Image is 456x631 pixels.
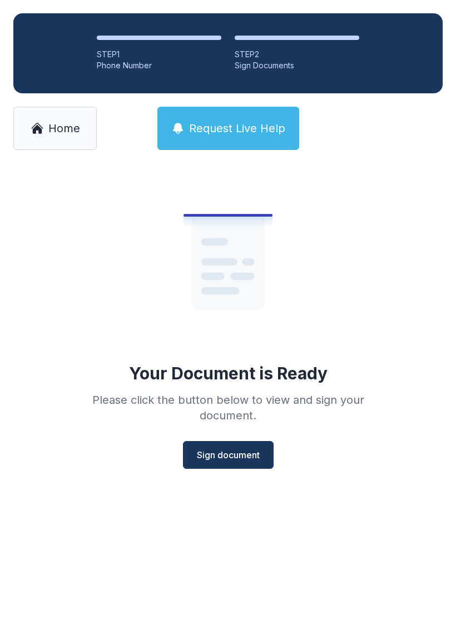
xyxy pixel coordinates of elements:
div: Phone Number [97,60,221,71]
div: STEP 1 [97,49,221,60]
span: Request Live Help [189,121,285,136]
span: Home [48,121,80,136]
div: Sign Documents [235,60,359,71]
div: STEP 2 [235,49,359,60]
div: Your Document is Ready [129,363,328,383]
span: Sign document [197,448,260,462]
div: Please click the button below to view and sign your document. [68,392,388,423]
